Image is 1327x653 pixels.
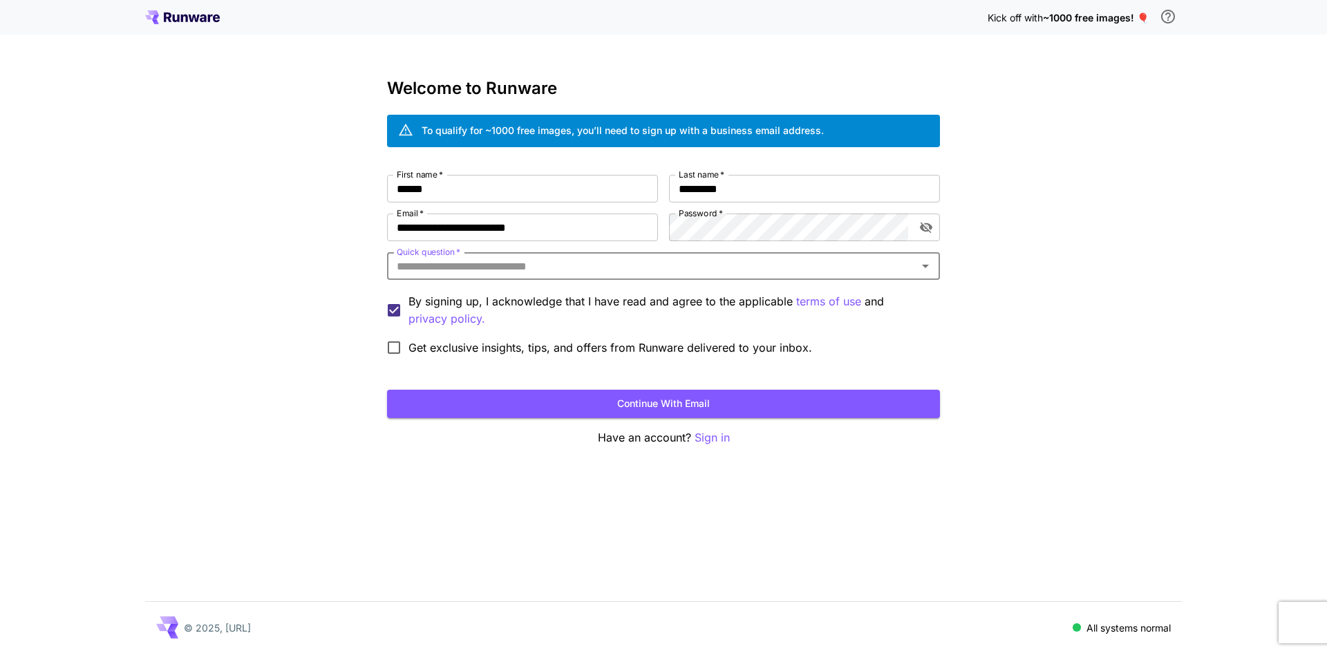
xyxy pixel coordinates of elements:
[397,246,460,258] label: Quick question
[397,207,424,219] label: Email
[422,123,824,138] div: To qualify for ~1000 free images, you’ll need to sign up with a business email address.
[1043,12,1149,23] span: ~1000 free images! 🎈
[397,169,443,180] label: First name
[796,293,861,310] button: By signing up, I acknowledge that I have read and agree to the applicable and privacy policy.
[695,429,730,446] button: Sign in
[387,390,940,418] button: Continue with email
[408,310,485,328] button: By signing up, I acknowledge that I have read and agree to the applicable terms of use and
[1154,3,1182,30] button: In order to qualify for free credit, you need to sign up with a business email address and click ...
[916,256,935,276] button: Open
[184,621,251,635] p: © 2025, [URL]
[387,79,940,98] h3: Welcome to Runware
[988,12,1043,23] span: Kick off with
[679,207,723,219] label: Password
[408,293,929,328] p: By signing up, I acknowledge that I have read and agree to the applicable and
[1086,621,1171,635] p: All systems normal
[679,169,724,180] label: Last name
[408,310,485,328] p: privacy policy.
[914,215,939,240] button: toggle password visibility
[387,429,940,446] p: Have an account?
[408,339,812,356] span: Get exclusive insights, tips, and offers from Runware delivered to your inbox.
[796,293,861,310] p: terms of use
